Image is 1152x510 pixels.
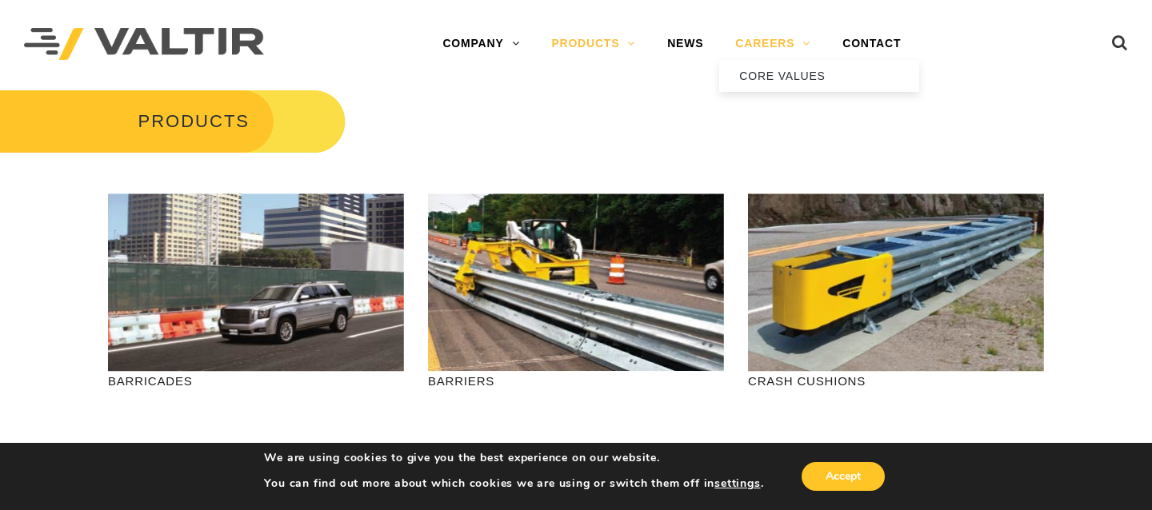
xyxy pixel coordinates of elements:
[428,372,724,390] p: BARRIERS
[264,476,763,491] p: You can find out more about which cookies we are using or switch them off in .
[426,28,535,60] a: COMPANY
[24,28,264,61] img: Valtir
[108,372,404,390] p: BARRICADES
[264,451,763,465] p: We are using cookies to give you the best experience on our website.
[535,28,651,60] a: PRODUCTS
[651,28,719,60] a: NEWS
[748,372,1044,390] p: CRASH CUSHIONS
[802,462,885,491] button: Accept
[826,28,917,60] a: CONTACT
[719,28,826,60] a: CAREERS
[719,60,919,92] a: CORE VALUES
[714,476,760,491] button: settings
